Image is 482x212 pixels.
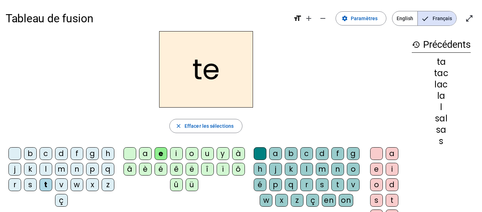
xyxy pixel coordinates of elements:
span: English [392,11,417,25]
div: î [201,163,214,176]
h2: te [159,31,253,108]
div: k [24,163,37,176]
div: ê [170,163,183,176]
div: d [316,147,329,160]
div: d [55,147,68,160]
div: i [170,147,183,160]
mat-icon: format_size [293,14,302,23]
div: â [123,163,136,176]
div: l [40,163,52,176]
div: s [24,178,37,191]
div: q [102,163,114,176]
div: b [24,147,37,160]
div: j [8,163,21,176]
div: p [86,163,99,176]
div: à [232,147,245,160]
div: q [285,178,297,191]
div: h [102,147,114,160]
div: x [86,178,99,191]
mat-icon: add [305,14,313,23]
div: û [170,178,183,191]
span: Paramètres [351,14,378,23]
div: g [86,147,99,160]
div: s [370,194,383,207]
div: l [300,163,313,176]
div: d [386,178,398,191]
div: y [217,147,229,160]
div: h [254,163,266,176]
div: e [370,163,383,176]
div: ü [186,178,198,191]
div: s [412,137,471,145]
div: v [347,178,360,191]
button: Paramètres [336,11,386,25]
div: z [291,194,303,207]
div: r [8,178,21,191]
div: o [186,147,198,160]
div: p [269,178,282,191]
mat-button-toggle-group: Language selection [392,11,457,26]
div: m [55,163,68,176]
div: v [55,178,68,191]
mat-icon: history [412,40,420,49]
div: g [347,147,360,160]
button: Augmenter la taille de la police [302,11,316,25]
button: Diminuer la taille de la police [316,11,330,25]
span: Effacer les sélections [185,122,234,130]
button: Entrer en plein écran [462,11,476,25]
div: tac [412,69,471,78]
div: w [71,178,83,191]
div: l [412,103,471,111]
div: é [155,163,167,176]
div: a [269,147,282,160]
div: t [40,178,52,191]
h1: Tableau de fusion [6,7,288,30]
mat-icon: close [175,123,182,129]
div: c [40,147,52,160]
div: b [285,147,297,160]
div: ô [232,163,245,176]
div: s [316,178,329,191]
div: è [139,163,152,176]
mat-icon: settings [342,15,348,22]
div: o [370,178,383,191]
div: a [386,147,398,160]
div: é [254,178,266,191]
div: ï [217,163,229,176]
button: Effacer les sélections [169,119,242,133]
div: m [316,163,329,176]
div: sal [412,114,471,123]
div: e [155,147,167,160]
div: r [300,178,313,191]
div: c [300,147,313,160]
mat-icon: remove [319,14,327,23]
div: n [71,163,83,176]
div: f [71,147,83,160]
div: on [339,194,353,207]
div: la [412,92,471,100]
h3: Précédents [412,37,471,53]
div: ta [412,58,471,66]
div: a [139,147,152,160]
div: u [201,147,214,160]
div: t [386,194,398,207]
span: Français [418,11,456,25]
div: en [322,194,336,207]
div: z [102,178,114,191]
div: x [275,194,288,207]
div: sa [412,126,471,134]
div: f [331,147,344,160]
div: i [386,163,398,176]
div: t [331,178,344,191]
mat-icon: open_in_full [465,14,474,23]
div: o [347,163,360,176]
div: ç [306,194,319,207]
div: j [269,163,282,176]
div: ë [186,163,198,176]
div: n [331,163,344,176]
div: lac [412,80,471,89]
div: ç [55,194,68,207]
div: k [285,163,297,176]
div: w [260,194,272,207]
